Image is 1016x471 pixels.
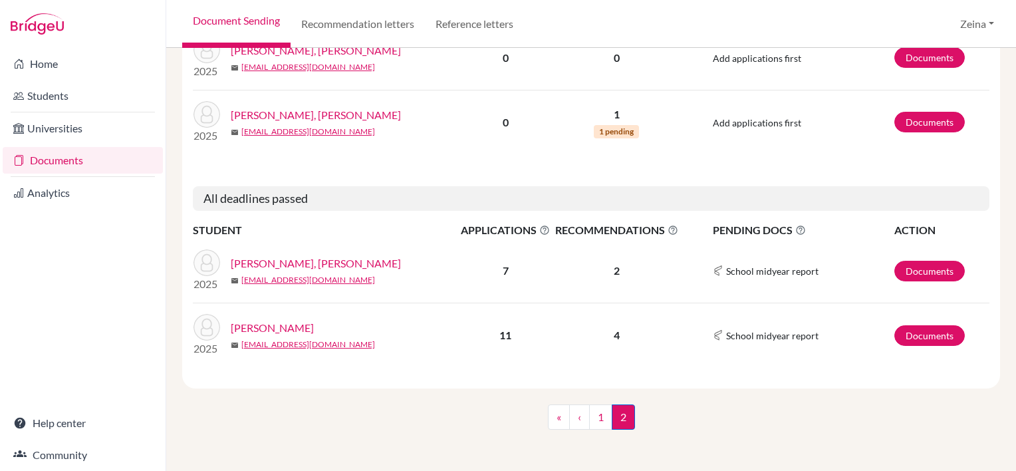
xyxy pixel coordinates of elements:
span: School midyear report [726,264,819,278]
a: [EMAIL_ADDRESS][DOMAIN_NAME] [241,339,375,351]
p: 2 [553,263,680,279]
a: [EMAIL_ADDRESS][DOMAIN_NAME] [241,61,375,73]
img: Common App logo [713,265,723,276]
span: 2 [612,404,635,430]
h5: All deadlines passed [193,186,989,212]
span: School midyear report [726,329,819,343]
p: 2025 [193,128,220,144]
a: [EMAIL_ADDRESS][DOMAIN_NAME] [241,126,375,138]
p: 1 [553,106,680,122]
a: Help center [3,410,163,436]
img: Bridge-U [11,13,64,35]
span: mail [231,128,239,136]
a: Documents [894,325,965,346]
a: Documents [894,112,965,132]
b: 0 [503,51,509,64]
img: Shaikh Ahmed, Al Qassimi [193,37,220,63]
nav: ... [548,404,635,440]
a: [EMAIL_ADDRESS][DOMAIN_NAME] [241,274,375,286]
a: Universities [3,115,163,142]
img: Wadani, Abderrahmane [193,101,220,128]
img: Lara, Al Sabi [193,249,220,276]
span: Add applications first [713,53,801,64]
img: Common App logo [713,330,723,341]
a: Documents [894,47,965,68]
a: Analytics [3,180,163,206]
a: « [548,404,570,430]
span: mail [231,341,239,349]
a: Home [3,51,163,77]
a: [PERSON_NAME], [PERSON_NAME] [231,255,401,271]
button: Zeina [954,11,1000,37]
img: Manley, David [193,314,220,341]
b: 7 [503,264,509,277]
span: APPLICATIONS [459,222,552,238]
span: Add applications first [713,117,801,128]
p: 2025 [193,341,220,357]
span: RECOMMENDATIONS [553,222,680,238]
span: mail [231,64,239,72]
a: [PERSON_NAME], [PERSON_NAME] [231,107,401,123]
p: 2025 [193,63,220,79]
span: mail [231,277,239,285]
th: STUDENT [193,222,459,239]
a: [PERSON_NAME], [PERSON_NAME] [231,43,401,59]
b: 0 [503,116,509,128]
a: [PERSON_NAME] [231,320,314,336]
span: 1 pending [594,125,639,138]
span: PENDING DOCS [713,222,893,238]
p: 2025 [193,276,220,292]
a: Students [3,82,163,109]
th: ACTION [894,222,989,239]
a: ‹ [569,404,590,430]
a: Documents [894,261,965,281]
a: Community [3,442,163,468]
a: 1 [589,404,612,430]
a: Documents [3,147,163,174]
p: 0 [553,50,680,66]
b: 11 [499,329,511,341]
p: 4 [553,327,680,343]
